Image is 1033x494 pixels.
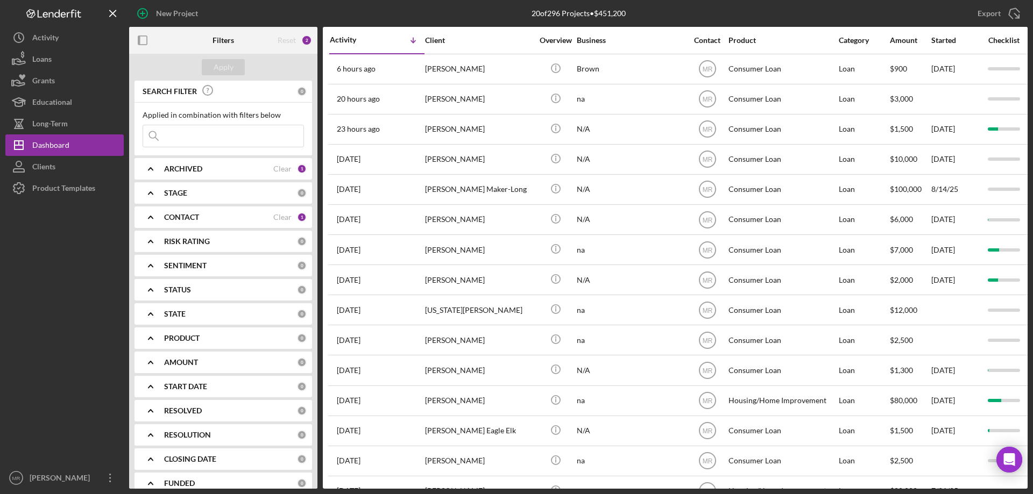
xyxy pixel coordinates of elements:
[164,310,186,318] b: STATE
[301,35,312,46] div: 2
[5,70,124,91] a: Grants
[890,386,930,415] div: $80,000
[214,59,234,75] div: Apply
[839,145,889,174] div: Loan
[425,85,533,113] div: [PERSON_NAME]
[297,406,307,416] div: 0
[702,96,712,103] text: MR
[931,417,980,445] div: [DATE]
[143,87,197,96] b: SEARCH FILTER
[32,91,72,116] div: Educational
[425,447,533,475] div: [PERSON_NAME]
[577,447,684,475] div: na
[702,457,712,465] text: MR
[728,266,836,294] div: Consumer Loan
[702,306,712,314] text: MR
[164,382,207,391] b: START DATE
[425,356,533,384] div: [PERSON_NAME]
[839,235,889,264] div: Loan
[728,115,836,144] div: Consumer Loan
[164,213,199,221] b: CONTACT
[931,266,980,294] div: [DATE]
[297,164,307,174] div: 1
[297,478,307,488] div: 0
[337,246,360,254] time: 2025-08-07 20:17
[32,27,59,51] div: Activity
[330,35,377,44] div: Activity
[164,285,191,294] b: STATUS
[164,189,187,197] b: STAGE
[687,36,727,45] div: Contact
[532,9,626,18] div: 20 of 296 Projects • $451,200
[5,48,124,70] button: Loans
[577,417,684,445] div: N/A
[425,417,533,445] div: [PERSON_NAME] Eagle Elk
[702,246,712,254] text: MR
[996,447,1022,472] div: Open Intercom Messenger
[931,205,980,234] div: [DATE]
[577,145,684,174] div: N/A
[890,145,930,174] div: $10,000
[931,175,980,204] div: 8/14/25
[297,309,307,319] div: 0
[213,36,234,45] b: Filters
[12,475,20,481] text: MR
[890,85,930,113] div: $3,000
[337,276,360,284] time: 2025-08-07 15:01
[5,177,124,199] a: Product Templates
[297,454,307,464] div: 0
[297,382,307,391] div: 0
[297,261,307,270] div: 0
[164,164,202,173] b: ARCHIVED
[577,85,684,113] div: na
[32,70,55,94] div: Grants
[164,334,200,342] b: PRODUCT
[890,326,930,354] div: $2,500
[425,326,533,354] div: [PERSON_NAME]
[164,237,210,246] b: RISK RATING
[32,134,69,159] div: Dashboard
[931,115,980,144] div: [DATE]
[425,266,533,294] div: [PERSON_NAME]
[164,431,211,439] b: RESOLUTION
[297,188,307,198] div: 0
[337,306,360,314] time: 2025-08-05 16:53
[425,115,533,144] div: [PERSON_NAME]
[890,266,930,294] div: $2,000
[425,386,533,415] div: [PERSON_NAME]
[978,3,1001,24] div: Export
[702,216,712,224] text: MR
[337,185,360,194] time: 2025-08-14 02:42
[32,156,55,180] div: Clients
[164,455,216,463] b: CLOSING DATE
[337,65,376,73] time: 2025-08-19 08:29
[931,36,980,45] div: Started
[535,36,576,45] div: Overview
[5,91,124,113] button: Educational
[728,36,836,45] div: Product
[577,235,684,264] div: na
[425,235,533,264] div: [PERSON_NAME]
[931,55,980,83] div: [DATE]
[577,266,684,294] div: N/A
[337,396,360,405] time: 2025-07-30 17:37
[577,36,684,45] div: Business
[839,447,889,475] div: Loan
[839,386,889,415] div: Loan
[728,386,836,415] div: Housing/Home Improvement
[5,134,124,156] button: Dashboard
[273,164,292,173] div: Clear
[728,145,836,174] div: Consumer Loan
[425,175,533,204] div: [PERSON_NAME] Maker-Long
[839,417,889,445] div: Loan
[702,337,712,344] text: MR
[577,326,684,354] div: na
[702,397,712,405] text: MR
[5,156,124,177] button: Clients
[839,356,889,384] div: Loan
[728,417,836,445] div: Consumer Loan
[890,235,930,264] div: $7,000
[164,261,207,270] b: SENTIMENT
[337,155,360,163] time: 2025-08-16 22:41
